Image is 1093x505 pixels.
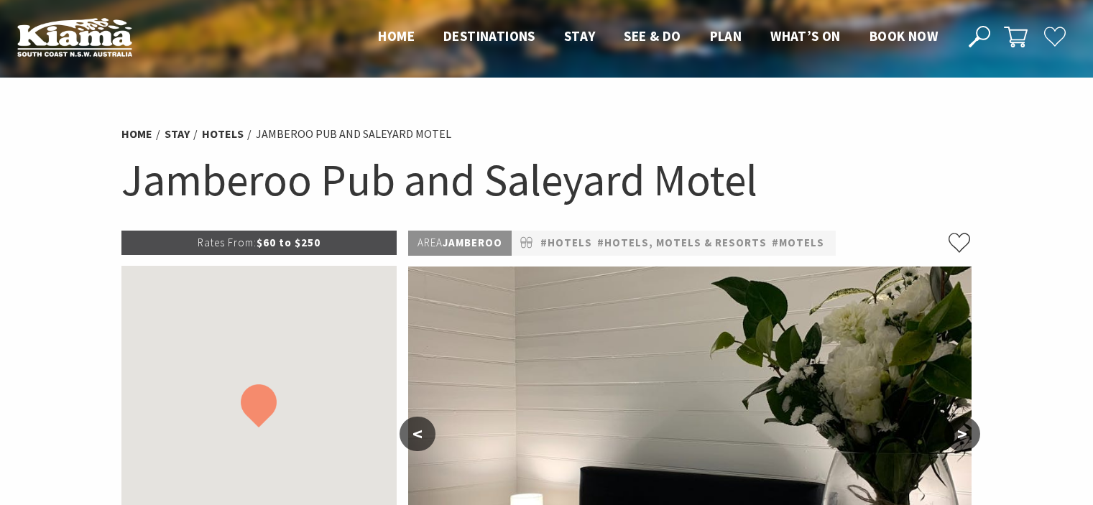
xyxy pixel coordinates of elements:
span: Area [418,236,443,249]
a: #Hotels [540,234,592,252]
span: Destinations [443,27,535,45]
a: Stay [165,126,190,142]
span: Stay [564,27,596,45]
span: Home [378,27,415,45]
span: What’s On [770,27,841,45]
span: Rates From: [198,236,257,249]
span: Plan [710,27,742,45]
a: Home [121,126,152,142]
h1: Jamberoo Pub and Saleyard Motel [121,151,972,209]
a: Hotels [202,126,244,142]
span: See & Do [624,27,681,45]
p: Jamberoo [408,231,512,256]
button: > [944,417,980,451]
p: $60 to $250 [121,231,397,255]
a: #Hotels, Motels & Resorts [597,234,767,252]
a: #Motels [772,234,824,252]
button: < [400,417,435,451]
img: Kiama Logo [17,17,132,57]
span: Book now [870,27,938,45]
li: Jamberoo Pub and Saleyard Motel [256,125,451,144]
nav: Main Menu [364,25,952,49]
